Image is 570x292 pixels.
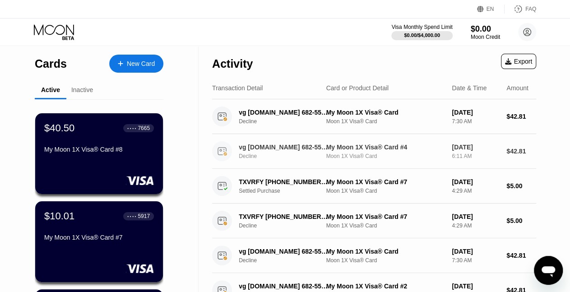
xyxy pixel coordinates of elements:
[44,234,154,241] div: My Moon 1X Visa® Card #7
[471,24,500,40] div: $0.00Moon Credit
[506,252,536,259] div: $42.81
[326,222,445,229] div: Moon 1X Visa® Card
[212,57,253,70] div: Activity
[212,99,536,134] div: vg [DOMAIN_NAME] 682-5519079 USDeclineMy Moon 1X Visa® CardMoon 1X Visa® Card[DATE]7:30 AM$42.81
[452,257,499,264] div: 7:30 AM
[452,222,499,229] div: 4:29 AM
[326,144,445,151] div: My Moon 1X Visa® Card #4
[506,148,536,155] div: $42.81
[71,86,93,93] div: Inactive
[35,201,163,282] div: $10.01● ● ● ●5917My Moon 1X Visa® Card #7
[326,153,445,159] div: Moon 1X Visa® Card
[391,24,452,40] div: Visa Monthly Spend Limit$0.00/$4,000.00
[109,55,163,73] div: New Card
[477,5,505,14] div: EN
[127,215,136,218] div: ● ● ● ●
[534,256,563,285] iframe: Button to launch messaging window
[326,109,445,116] div: My Moon 1X Visa® Card
[212,238,536,273] div: vg [DOMAIN_NAME] 682-5519079 USDeclineMy Moon 1X Visa® CardMoon 1X Visa® Card[DATE]7:30 AM$42.81
[138,213,150,219] div: 5917
[452,283,499,290] div: [DATE]
[239,257,335,264] div: Decline
[35,113,163,194] div: $40.50● ● ● ●7665My Moon 1X Visa® Card #8
[138,125,150,131] div: 7665
[41,86,60,93] div: Active
[326,188,445,194] div: Moon 1X Visa® Card
[326,248,445,255] div: My Moon 1X Visa® Card
[452,178,499,185] div: [DATE]
[391,24,452,30] div: Visa Monthly Spend Limit
[239,283,328,290] div: vg [DOMAIN_NAME] 682-5519079 US
[239,248,328,255] div: vg [DOMAIN_NAME] 682-5519079 US
[239,178,328,185] div: TXVRFY [PHONE_NUMBER] US
[452,84,487,92] div: Date & Time
[239,144,328,151] div: vg [DOMAIN_NAME] 682-5519079 US
[506,217,536,224] div: $5.00
[239,188,335,194] div: Settled Purchase
[452,248,499,255] div: [DATE]
[239,153,335,159] div: Decline
[44,122,74,134] div: $40.50
[452,144,499,151] div: [DATE]
[127,60,155,68] div: New Card
[239,109,328,116] div: vg [DOMAIN_NAME] 682-5519079 US
[239,213,328,220] div: TXVRFY [PHONE_NUMBER] US
[452,118,499,125] div: 7:30 AM
[326,118,445,125] div: Moon 1X Visa® Card
[212,169,536,204] div: TXVRFY [PHONE_NUMBER] USSettled PurchaseMy Moon 1X Visa® Card #7Moon 1X Visa® Card[DATE]4:29 AM$5.00
[506,182,536,190] div: $5.00
[506,113,536,120] div: $42.81
[501,54,536,69] div: Export
[212,204,536,238] div: TXVRFY [PHONE_NUMBER] USDeclineMy Moon 1X Visa® Card #7Moon 1X Visa® Card[DATE]4:29 AM$5.00
[506,84,528,92] div: Amount
[239,222,335,229] div: Decline
[44,210,74,222] div: $10.01
[212,84,263,92] div: Transaction Detail
[35,57,67,70] div: Cards
[326,283,445,290] div: My Moon 1X Visa® Card #2
[326,84,389,92] div: Card or Product Detail
[404,32,440,38] div: $0.00 / $4,000.00
[452,188,499,194] div: 4:29 AM
[505,58,532,65] div: Export
[471,34,500,40] div: Moon Credit
[505,5,536,14] div: FAQ
[471,24,500,34] div: $0.00
[452,213,499,220] div: [DATE]
[326,257,445,264] div: Moon 1X Visa® Card
[326,178,445,185] div: My Moon 1X Visa® Card #7
[452,109,499,116] div: [DATE]
[127,127,136,130] div: ● ● ● ●
[44,146,154,153] div: My Moon 1X Visa® Card #8
[452,153,499,159] div: 6:11 AM
[239,118,335,125] div: Decline
[525,6,536,12] div: FAQ
[212,134,536,169] div: vg [DOMAIN_NAME] 682-5519079 USDeclineMy Moon 1X Visa® Card #4Moon 1X Visa® Card[DATE]6:11 AM$42.81
[487,6,494,12] div: EN
[326,213,445,220] div: My Moon 1X Visa® Card #7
